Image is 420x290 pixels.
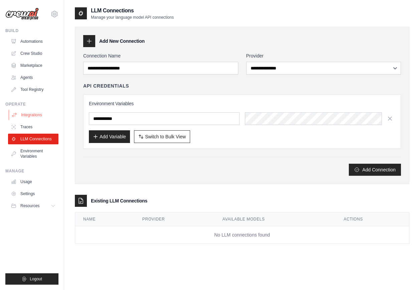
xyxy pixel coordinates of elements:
[5,102,58,107] div: Operate
[8,200,58,211] button: Resources
[8,72,58,83] a: Agents
[8,48,58,59] a: Crew Studio
[5,168,58,174] div: Manage
[349,164,401,176] button: Add Connection
[20,203,39,208] span: Resources
[8,176,58,187] a: Usage
[246,52,401,59] label: Provider
[8,60,58,71] a: Marketplace
[134,212,215,226] th: Provider
[215,212,336,226] th: Available Models
[134,130,190,143] button: Switch to Bulk View
[83,83,129,89] h4: API Credentials
[8,146,58,162] a: Environment Variables
[83,52,238,59] label: Connection Name
[8,122,58,132] a: Traces
[336,212,409,226] th: Actions
[75,212,134,226] th: Name
[30,276,42,282] span: Logout
[99,38,145,44] h3: Add New Connection
[91,7,174,15] h2: LLM Connections
[89,130,130,143] button: Add Variable
[145,133,186,140] span: Switch to Bulk View
[91,15,174,20] p: Manage your language model API connections
[5,273,58,285] button: Logout
[9,110,59,120] a: Integrations
[91,197,147,204] h3: Existing LLM Connections
[8,36,58,47] a: Automations
[8,134,58,144] a: LLM Connections
[5,8,39,20] img: Logo
[8,188,58,199] a: Settings
[75,226,409,244] td: No LLM connections found
[89,100,395,107] h3: Environment Variables
[5,28,58,33] div: Build
[8,84,58,95] a: Tool Registry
